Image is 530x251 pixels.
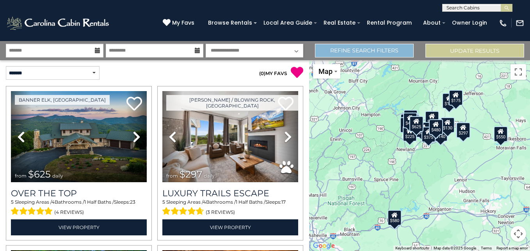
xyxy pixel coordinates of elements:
span: daily [52,173,63,179]
a: [PERSON_NAME] / Blowing Rock, [GEOGRAPHIC_DATA] [166,95,298,111]
button: Keyboard shortcuts [395,246,429,251]
span: 5 [11,199,14,205]
div: $375 [422,127,436,142]
div: $130 [441,117,455,133]
a: Rental Program [363,17,416,29]
a: Refine Search Filters [315,44,414,57]
span: (4 reviews) [54,207,84,217]
a: Luxury Trails Escape [162,188,298,199]
div: $230 [400,117,414,133]
div: $625 [409,116,423,132]
div: $297 [456,122,470,138]
span: Map [318,67,333,75]
span: 1 Half Baths / [84,199,114,205]
img: Google [311,241,337,251]
a: (0)MY FAVS [259,70,287,76]
a: Banner Elk, [GEOGRAPHIC_DATA] [15,95,110,105]
img: White-1-2.png [6,15,111,31]
a: Owner Login [448,17,491,29]
a: Report a map error [496,246,528,250]
a: Add to favorites [126,96,142,113]
div: $125 [404,110,418,125]
span: My Favs [172,19,194,27]
div: $225 [403,126,417,142]
a: Terms (opens in new tab) [481,246,492,250]
div: $425 [403,113,417,128]
img: mail-regular-white.png [516,19,524,27]
span: 23 [130,199,135,205]
span: 4 [52,199,55,205]
div: $480 [429,119,443,135]
span: 0 [261,70,264,76]
img: thumbnail_167153549.jpeg [11,91,147,182]
a: My Favs [163,19,196,27]
a: About [419,17,445,29]
span: (3 reviews) [206,207,235,217]
div: $550 [494,126,508,142]
button: Update Results [425,44,524,57]
span: $297 [180,169,202,180]
img: phone-regular-white.png [499,19,507,27]
button: Toggle fullscreen view [510,64,526,80]
span: ( ) [259,70,265,76]
a: Real Estate [320,17,359,29]
span: from [166,173,178,179]
div: $580 [388,210,402,226]
span: daily [204,173,215,179]
span: Map data ©2025 Google [434,246,476,250]
a: Open this area in Google Maps (opens a new window) [311,241,337,251]
a: View Property [162,219,298,235]
img: thumbnail_168695581.jpeg [162,91,298,182]
a: View Property [11,219,147,235]
div: $175 [442,93,456,109]
a: Over The Top [11,188,147,199]
span: from [15,173,27,179]
button: Change map style [313,64,340,79]
span: 4 [203,199,206,205]
div: $175 [449,90,463,106]
a: Local Area Guide [260,17,316,29]
span: 17 [281,199,286,205]
div: Sleeping Areas / Bathrooms / Sleeps: [162,199,298,217]
div: $349 [425,111,439,127]
div: Sleeping Areas / Bathrooms / Sleeps: [11,199,147,217]
span: 5 [162,199,165,205]
span: $625 [28,169,51,180]
button: Map camera controls [510,226,526,242]
a: Browse Rentals [204,17,256,29]
span: 1 Half Baths / [236,199,265,205]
